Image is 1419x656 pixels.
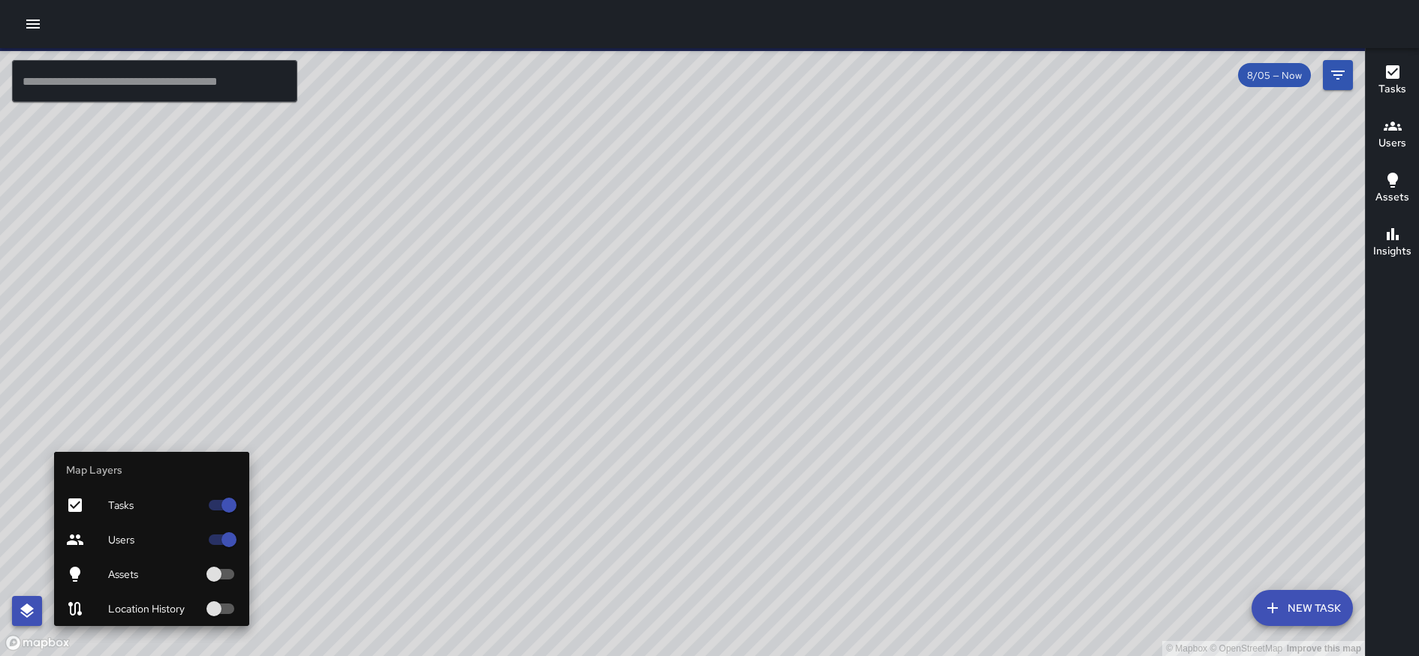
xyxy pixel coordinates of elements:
h6: Tasks [1378,81,1406,98]
span: Assets [108,567,200,582]
div: Users [54,522,249,557]
li: Map Layers [54,452,249,488]
h6: Insights [1373,243,1411,260]
span: Tasks [108,498,200,513]
span: 8/05 — Now [1238,69,1311,82]
span: Location History [108,601,200,616]
div: Tasks [54,488,249,522]
button: Tasks [1366,54,1419,108]
button: Users [1366,108,1419,162]
h6: Assets [1375,189,1409,206]
h6: Users [1378,135,1406,152]
div: Assets [54,557,249,591]
div: Location History [54,591,249,626]
button: Insights [1366,216,1419,270]
span: Users [108,532,200,547]
button: Filters [1323,60,1353,90]
button: Assets [1366,162,1419,216]
button: New Task [1252,590,1353,626]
